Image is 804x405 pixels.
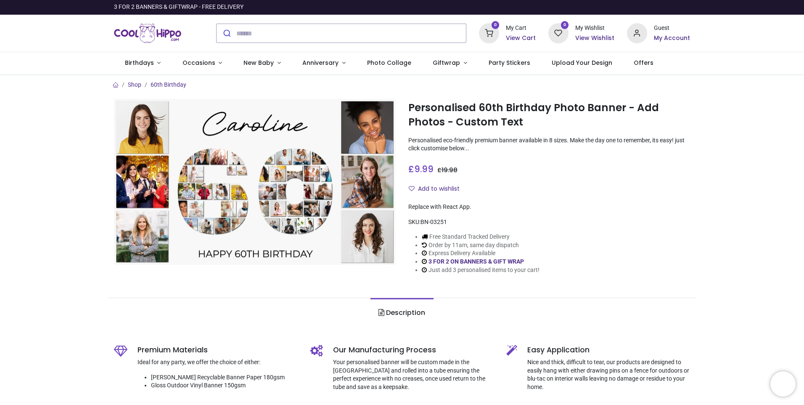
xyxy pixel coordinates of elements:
[408,163,434,175] span: £
[114,21,181,45] a: Logo of Cool Hippo
[442,166,458,174] span: 19.98
[182,59,215,67] span: Occasions
[421,218,447,225] span: BN-03251
[128,81,141,88] a: Shop
[552,59,612,67] span: Upload Your Design
[422,52,478,74] a: Giftwrap
[548,29,569,36] a: 0
[561,21,569,29] sup: 0
[151,373,298,382] li: [PERSON_NAME] Recyclable Banner Paper 180gsm
[138,358,298,367] p: Ideal for any party, we offer the choice of either:
[114,21,181,45] img: Cool Hippo
[172,52,233,74] a: Occasions
[437,166,458,174] span: £
[291,52,356,74] a: Anniversary
[151,81,186,88] a: 60th Birthday
[125,59,154,67] span: Birthdays
[654,24,690,32] div: Guest
[408,203,690,211] div: Replace with React App.
[302,59,339,67] span: Anniversary
[367,59,411,67] span: Photo Collage
[217,24,236,43] button: Submit
[506,34,536,43] a: View Cart
[575,34,614,43] a: View Wishlist
[489,59,530,67] span: Party Stickers
[513,3,690,11] iframe: Customer reviews powered by Trustpilot
[408,101,690,130] h1: Personalised 60th Birthday Photo Banner - Add Photos - Custom Text
[138,345,298,355] h5: Premium Materials
[433,59,460,67] span: Giftwrap
[479,29,499,36] a: 0
[527,358,690,391] p: Nice and thick, difficult to tear, our products are designed to easily hang with either drawing p...
[422,249,540,258] li: Express Delivery Available
[114,3,243,11] div: 3 FOR 2 BANNERS & GIFTWRAP - FREE DELIVERY
[422,233,540,241] li: Free Standard Tracked Delivery
[575,24,614,32] div: My Wishlist
[233,52,292,74] a: New Baby
[527,345,690,355] h5: Easy Application
[506,24,536,32] div: My Cart
[654,34,690,43] a: My Account
[770,371,796,397] iframe: Brevo live chat
[408,218,690,226] div: SKU:
[634,59,653,67] span: Offers
[422,266,540,274] li: Just add 3 personalised items to your cart!
[333,345,494,355] h5: Our Manufacturing Process
[408,182,467,196] button: Add to wishlistAdd to wishlist
[243,59,274,67] span: New Baby
[114,99,396,265] img: Personalised 60th Birthday Photo Banner - Add Photos - Custom Text
[414,163,434,175] span: 9.99
[408,136,690,153] p: Personalised eco-friendly premium banner available in 8 sizes. Make the day one to remember, its ...
[422,241,540,250] li: Order by 11am, same day dispatch
[370,298,433,328] a: Description
[492,21,500,29] sup: 0
[428,258,524,265] a: 3 FOR 2 ON BANNERS & GIFT WRAP
[409,186,415,192] i: Add to wishlist
[114,52,172,74] a: Birthdays
[333,358,494,391] p: Your personalised banner will be custom made in the [GEOGRAPHIC_DATA] and rolled into a tube ensu...
[151,381,298,390] li: Gloss Outdoor Vinyl Banner 150gsm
